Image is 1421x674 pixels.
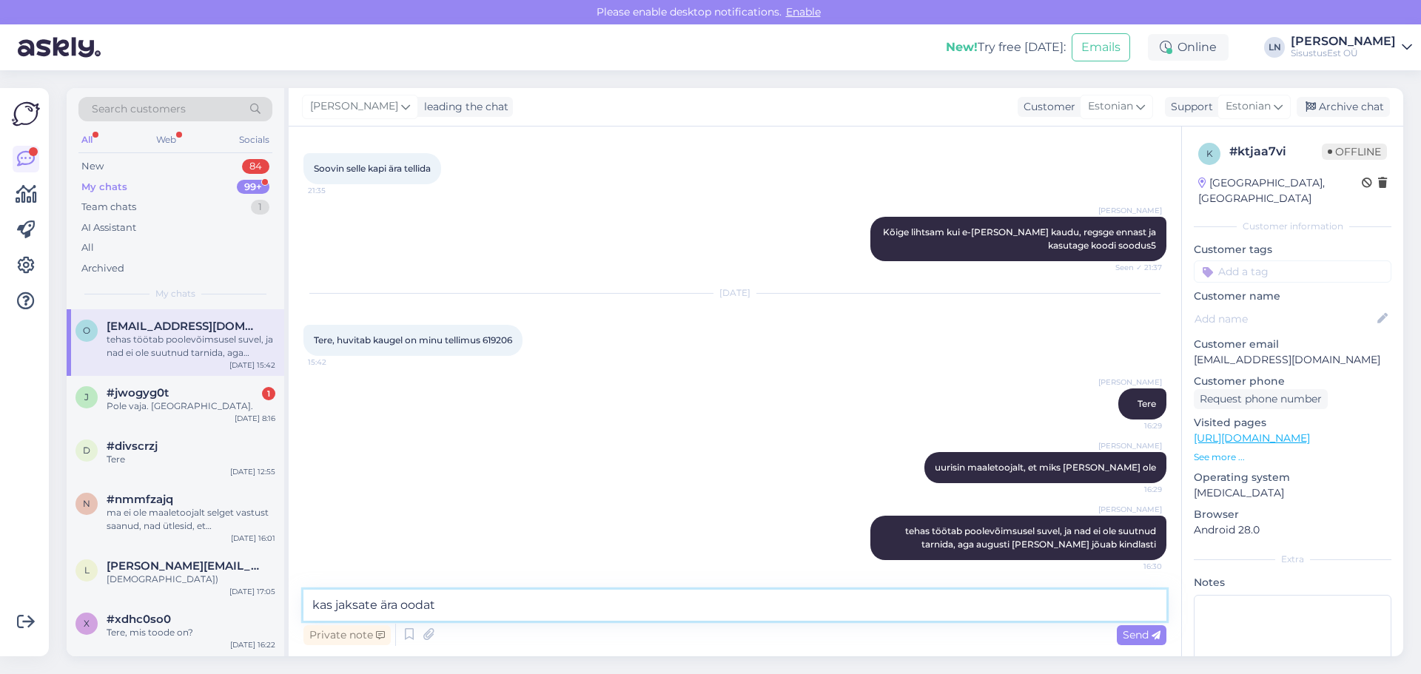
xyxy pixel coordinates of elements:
[1291,36,1396,47] div: [PERSON_NAME]
[418,99,508,115] div: leading the chat
[303,590,1166,621] textarea: kas jaksate ära ooda
[935,462,1156,473] span: uurisin maaletoojalt, et miks [PERSON_NAME] ole
[1165,99,1213,115] div: Support
[155,287,195,300] span: My chats
[78,130,95,149] div: All
[1194,507,1391,522] p: Browser
[84,565,90,576] span: l
[83,325,90,336] span: o
[308,357,363,368] span: 15:42
[1322,144,1387,160] span: Offline
[81,180,127,195] div: My chats
[1194,470,1391,485] p: Operating system
[1297,97,1390,117] div: Archive chat
[107,573,275,586] div: [DEMOGRAPHIC_DATA])
[229,360,275,371] div: [DATE] 15:42
[905,525,1158,550] span: tehas töötab poolevõimsusel suvel, ja nad ei ole suutnud tarnida, aga augusti [PERSON_NAME] jõuab...
[230,639,275,650] div: [DATE] 16:22
[107,439,158,453] span: #divscrzj
[1194,575,1391,590] p: Notes
[153,130,179,149] div: Web
[107,506,275,533] div: ma ei ole maaletoojalt selget vastust saanud, nad ütlesid, et [PERSON_NAME] ei ole kindlasti aga ...
[1123,628,1160,641] span: Send
[1194,431,1310,445] a: [URL][DOMAIN_NAME]
[107,613,171,626] span: #xdhc0so0
[1194,451,1391,464] p: See more ...
[1194,242,1391,257] p: Customer tags
[242,159,269,174] div: 84
[231,533,275,544] div: [DATE] 16:01
[235,413,275,424] div: [DATE] 8:16
[1194,553,1391,566] div: Extra
[1106,262,1162,273] span: Seen ✓ 21:37
[81,261,124,276] div: Archived
[1194,220,1391,233] div: Customer information
[81,240,94,255] div: All
[1106,420,1162,431] span: 16:29
[107,320,261,333] span: oldekas@mail.ee
[1194,415,1391,431] p: Visited pages
[1194,289,1391,304] p: Customer name
[251,200,269,215] div: 1
[1291,47,1396,59] div: SisustusEst OÜ
[107,493,173,506] span: #nmmfzajq
[1194,352,1391,368] p: [EMAIL_ADDRESS][DOMAIN_NAME]
[1206,148,1213,159] span: k
[107,386,169,400] span: #jwogyg0t
[314,163,431,174] span: Soovin selle kapi ära tellida
[1098,440,1162,451] span: [PERSON_NAME]
[84,391,89,402] span: j
[84,618,90,629] span: x
[81,220,136,235] div: AI Assistant
[1226,98,1271,115] span: Estonian
[883,226,1158,251] span: Kõige lihtsam kui e-[PERSON_NAME] kaudu, regsge ennast ja kasutage koodi soodus5
[1194,260,1391,283] input: Add a tag
[1194,485,1391,501] p: [MEDICAL_DATA]
[1195,311,1374,327] input: Add name
[83,445,90,456] span: d
[314,334,512,346] span: Tere, huvitab kaugel on minu tellimus 619206
[1106,561,1162,572] span: 16:30
[236,130,272,149] div: Socials
[107,453,275,466] div: Tere
[1098,504,1162,515] span: [PERSON_NAME]
[107,559,261,573] span: lana.n.lana@gmail.com
[1018,99,1075,115] div: Customer
[83,498,90,509] span: n
[12,100,40,128] img: Askly Logo
[230,466,275,477] div: [DATE] 12:55
[1229,143,1322,161] div: # ktjaa7vi
[1194,522,1391,538] p: Android 28.0
[81,159,104,174] div: New
[1264,37,1285,58] div: LN
[1194,374,1391,389] p: Customer phone
[303,625,391,645] div: Private note
[107,626,275,639] div: Tere, mis toode on?
[1291,36,1412,59] a: [PERSON_NAME]SisustusEst OÜ
[308,185,363,196] span: 21:35
[229,586,275,597] div: [DATE] 17:05
[1194,337,1391,352] p: Customer email
[107,400,275,413] div: Pole vaja. [GEOGRAPHIC_DATA].
[107,333,275,360] div: tehas töötab poolevõimsusel suvel, ja nad ei ole suutnud tarnida, aga augusti [PERSON_NAME] jõuab...
[946,40,978,54] b: New!
[237,180,269,195] div: 99+
[1098,205,1162,216] span: [PERSON_NAME]
[92,101,186,117] span: Search customers
[81,200,136,215] div: Team chats
[1148,34,1229,61] div: Online
[1194,389,1328,409] div: Request phone number
[1138,398,1156,409] span: Tere
[1198,175,1362,206] div: [GEOGRAPHIC_DATA], [GEOGRAPHIC_DATA]
[262,387,275,400] div: 1
[946,38,1066,56] div: Try free [DATE]:
[782,5,825,18] span: Enable
[1098,377,1162,388] span: [PERSON_NAME]
[1088,98,1133,115] span: Estonian
[310,98,398,115] span: [PERSON_NAME]
[303,286,1166,300] div: [DATE]
[1072,33,1130,61] button: Emails
[1106,484,1162,495] span: 16:29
